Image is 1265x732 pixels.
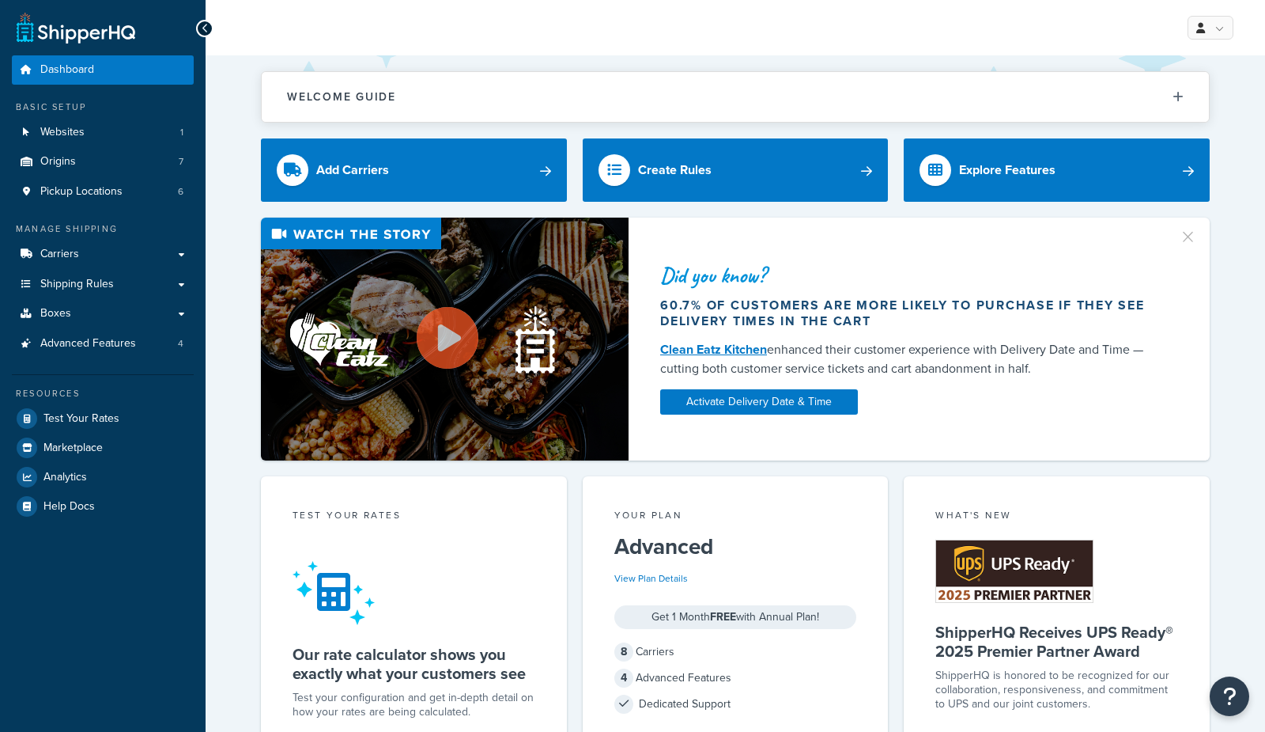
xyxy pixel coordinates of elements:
[43,442,103,455] span: Marketplace
[660,389,858,415] a: Activate Delivery Date & Time
[178,337,183,351] span: 4
[178,185,183,199] span: 6
[935,623,1178,661] h5: ShipperHQ Receives UPS Ready® 2025 Premier Partner Award
[12,329,194,358] li: Advanced Features
[959,159,1055,181] div: Explore Features
[935,508,1178,526] div: What's New
[12,492,194,521] a: Help Docs
[660,264,1160,286] div: Did you know?
[12,55,194,85] a: Dashboard
[614,643,633,662] span: 8
[316,159,389,181] div: Add Carriers
[614,534,857,559] h5: Advanced
[40,278,114,291] span: Shipping Rules
[12,270,194,299] a: Shipping Rules
[43,500,95,514] span: Help Docs
[40,337,136,351] span: Advanced Features
[12,404,194,433] a: Test Your Rates
[12,434,194,462] a: Marketplace
[614,641,857,663] div: Carriers
[614,667,857,689] div: Advanced Features
[12,463,194,491] a: Analytics
[583,138,889,202] a: Create Rules
[293,645,535,683] h5: Our rate calculator shows you exactly what your customers see
[935,669,1178,711] p: ShipperHQ is honored to be recognized for our collaboration, responsiveness, and commitment to UP...
[43,471,87,484] span: Analytics
[261,218,629,461] img: Video thumbnail
[660,340,1160,378] div: enhanced their customer experience with Delivery Date and Time — cutting both customer service ti...
[40,155,76,169] span: Origins
[40,248,79,261] span: Carriers
[12,147,194,176] li: Origins
[614,605,857,629] div: Get 1 Month with Annual Plan!
[614,508,857,526] div: Your Plan
[12,147,194,176] a: Origins7
[40,307,71,320] span: Boxes
[12,222,194,236] div: Manage Shipping
[1210,677,1249,716] button: Open Resource Center
[660,340,767,358] a: Clean Eatz Kitchen
[293,508,535,526] div: Test your rates
[12,101,194,114] div: Basic Setup
[261,138,567,202] a: Add Carriers
[12,177,194,207] li: Pickup Locations
[12,240,194,269] a: Carriers
[40,63,94,77] span: Dashboard
[12,299,194,328] a: Boxes
[614,669,633,688] span: 4
[12,177,194,207] a: Pickup Locations6
[614,693,857,715] div: Dedicated Support
[43,412,119,426] span: Test Your Rates
[12,329,194,358] a: Advanced Features4
[710,609,736,625] strong: FREE
[660,298,1160,329] div: 60.7% of customers are more likely to purchase if they see delivery times in the cart
[40,185,123,199] span: Pickup Locations
[12,387,194,400] div: Resources
[262,72,1209,122] button: Welcome Guide
[179,155,183,169] span: 7
[614,571,688,586] a: View Plan Details
[293,691,535,719] div: Test your configuration and get in-depth detail on how your rates are being calculated.
[180,126,183,139] span: 1
[12,118,194,147] a: Websites1
[12,118,194,147] li: Websites
[904,138,1210,202] a: Explore Features
[287,91,396,103] h2: Welcome Guide
[638,159,712,181] div: Create Rules
[40,126,85,139] span: Websites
